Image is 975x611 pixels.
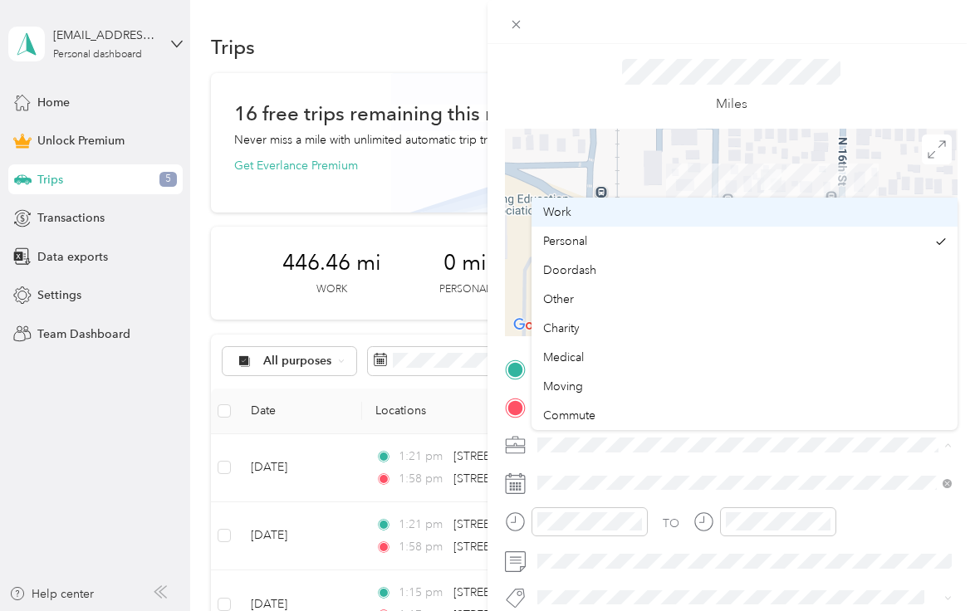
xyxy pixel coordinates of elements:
span: Charity [543,321,580,335]
span: Commute [543,408,595,423]
span: Medical [543,350,584,364]
span: Work [543,205,571,219]
span: Other [543,292,574,306]
a: Open this area in Google Maps (opens a new window) [509,315,564,336]
img: Google [509,315,564,336]
iframe: Everlance-gr Chat Button Frame [882,518,975,611]
span: Moving [543,379,583,393]
span: Personal [543,234,587,248]
div: TO [663,515,679,532]
span: Doordash [543,263,596,277]
p: Miles [716,94,747,115]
